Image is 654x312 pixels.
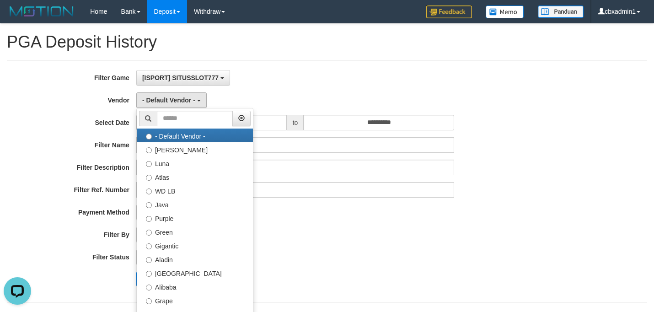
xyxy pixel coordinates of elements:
[137,280,253,293] label: Alibaba
[137,183,253,197] label: WD LB
[146,188,152,194] input: WD LB
[142,97,195,104] span: - Default Vendor -
[137,211,253,225] label: Purple
[137,197,253,211] label: Java
[146,161,152,167] input: Luna
[137,170,253,183] label: Atlas
[146,202,152,208] input: Java
[146,298,152,304] input: Grape
[287,115,304,130] span: to
[486,5,524,18] img: Button%20Memo.svg
[146,243,152,249] input: Gigantic
[7,33,647,51] h1: PGA Deposit History
[146,271,152,277] input: [GEOGRAPHIC_DATA]
[146,230,152,236] input: Green
[136,92,207,108] button: - Default Vendor -
[137,266,253,280] label: [GEOGRAPHIC_DATA]
[146,175,152,181] input: Atlas
[426,5,472,18] img: Feedback.jpg
[146,285,152,290] input: Alibaba
[137,142,253,156] label: [PERSON_NAME]
[538,5,584,18] img: panduan.png
[146,147,152,153] input: [PERSON_NAME]
[146,134,152,140] input: - Default Vendor -
[137,225,253,238] label: Green
[146,257,152,263] input: Aladin
[137,252,253,266] label: Aladin
[137,238,253,252] label: Gigantic
[7,5,76,18] img: MOTION_logo.png
[146,216,152,222] input: Purple
[136,70,230,86] button: [ISPORT] SITUSSLOT777
[137,293,253,307] label: Grape
[137,156,253,170] label: Luna
[142,74,219,81] span: [ISPORT] SITUSSLOT777
[4,4,31,31] button: Open LiveChat chat widget
[137,129,253,142] label: - Default Vendor -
